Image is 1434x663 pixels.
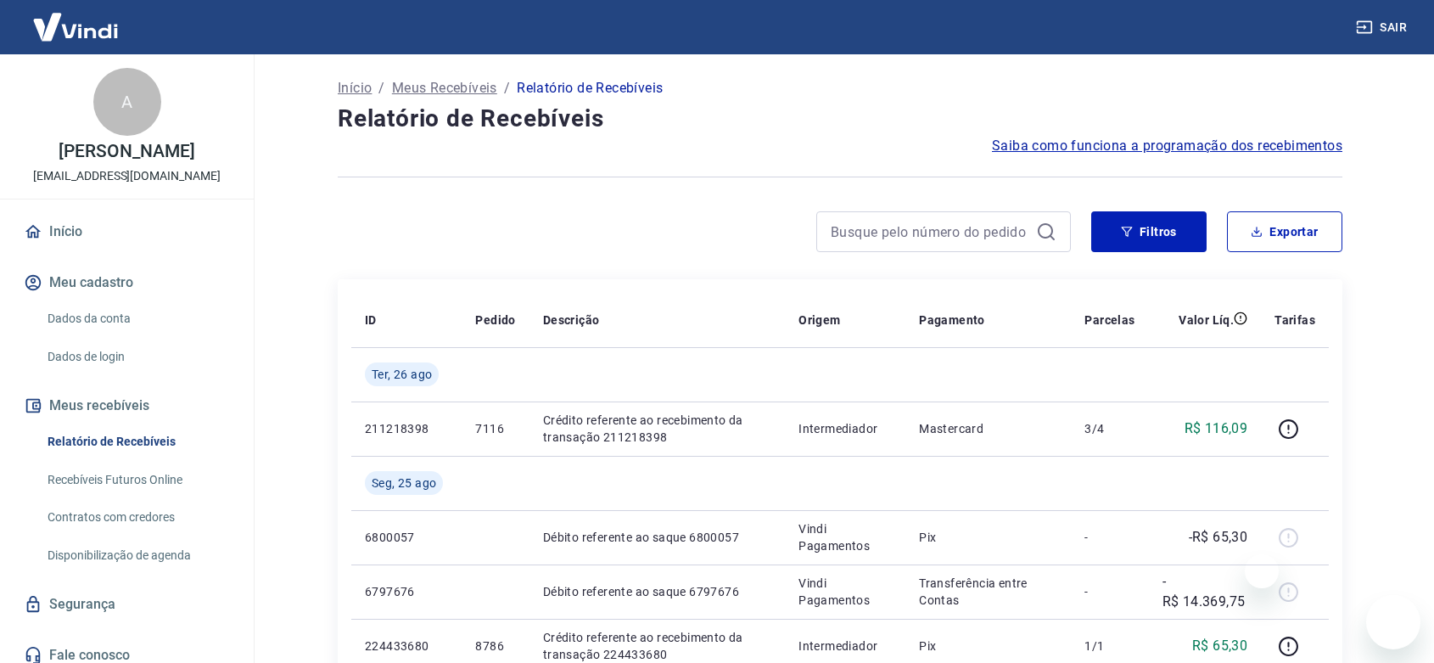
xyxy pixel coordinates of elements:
img: Vindi [20,1,131,53]
p: Pedido [475,312,515,329]
p: - [1084,529,1134,546]
p: R$ 116,09 [1185,419,1248,439]
a: Início [20,213,233,250]
p: Crédito referente ao recebimento da transação 211218398 [543,412,771,446]
p: Intermediador [798,638,892,655]
button: Exportar [1227,211,1342,252]
p: 8786 [475,638,515,655]
p: Valor Líq. [1179,312,1234,329]
a: Recebíveis Futuros Online [41,463,233,497]
p: 7116 [475,420,515,437]
p: Relatório de Recebíveis [517,78,663,98]
p: Mastercard [919,420,1057,437]
a: Dados da conta [41,301,233,336]
p: - [1084,583,1134,600]
p: 224433680 [365,638,448,655]
a: Relatório de Recebíveis [41,424,233,459]
a: Contratos com credores [41,500,233,535]
p: Pix [919,529,1057,546]
iframe: Botão para abrir a janela de mensagens [1366,595,1420,649]
a: Saiba como funciona a programação dos recebimentos [992,136,1342,156]
p: Débito referente ao saque 6800057 [543,529,771,546]
p: 211218398 [365,420,448,437]
button: Sair [1353,12,1414,43]
p: Tarifas [1274,312,1315,329]
a: Segurança [20,586,233,623]
div: A [93,68,161,136]
p: Débito referente ao saque 6797676 [543,583,771,600]
iframe: Fechar mensagem [1245,554,1279,588]
p: [EMAIL_ADDRESS][DOMAIN_NAME] [33,167,221,185]
p: 6800057 [365,529,448,546]
button: Meu cadastro [20,264,233,301]
span: Ter, 26 ago [372,366,432,383]
p: Pagamento [919,312,985,329]
button: Meus recebíveis [20,387,233,424]
p: / [504,78,510,98]
p: R$ 65,30 [1192,636,1247,656]
p: 1/1 [1084,638,1134,655]
p: 6797676 [365,583,448,600]
a: Início [338,78,372,98]
button: Filtros [1091,211,1207,252]
span: Seg, 25 ago [372,475,436,492]
p: -R$ 14.369,75 [1162,571,1248,612]
p: Descrição [543,312,600,329]
p: Intermediador [798,420,892,437]
p: -R$ 65,30 [1189,527,1248,548]
p: Parcelas [1084,312,1134,329]
p: Vindi Pagamentos [798,575,892,609]
p: Vindi Pagamentos [798,520,892,554]
p: Crédito referente ao recebimento da transação 224433680 [543,629,771,663]
p: Origem [798,312,840,329]
p: [PERSON_NAME] [59,143,194,160]
p: 3/4 [1084,420,1134,437]
a: Dados de login [41,340,233,374]
p: Pix [919,638,1057,655]
p: / [378,78,384,98]
input: Busque pelo número do pedido [831,219,1029,244]
p: ID [365,312,377,329]
h4: Relatório de Recebíveis [338,102,1342,136]
p: Transferência entre Contas [919,575,1057,609]
a: Disponibilização de agenda [41,538,233,573]
a: Meus Recebíveis [392,78,497,98]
